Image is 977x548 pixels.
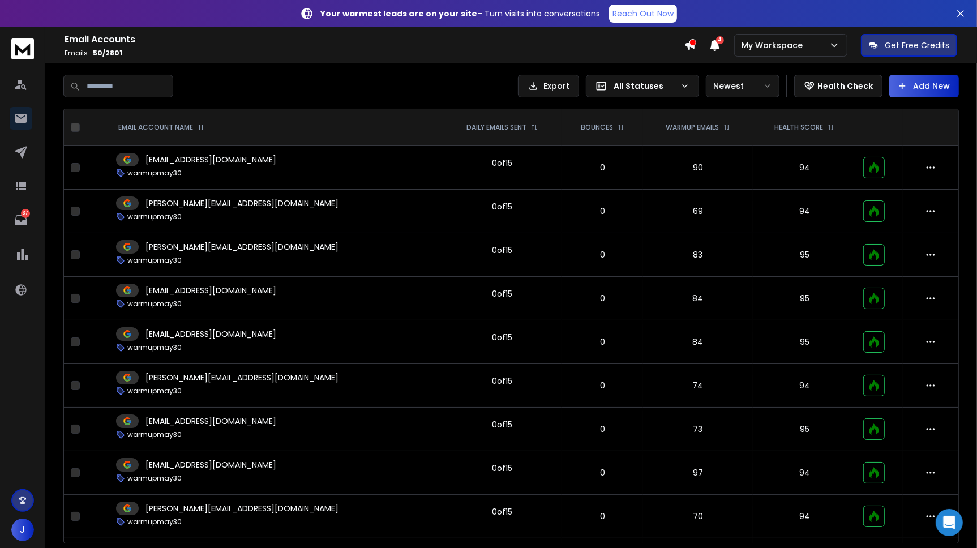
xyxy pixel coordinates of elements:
p: Reach Out Now [612,8,674,19]
p: Health Check [817,80,873,92]
strong: Your warmest leads are on your site [320,8,477,19]
td: 97 [643,451,752,495]
p: warmupmay30 [127,212,182,221]
p: warmupmay30 [127,299,182,309]
div: EMAIL ACCOUNT NAME [118,123,204,132]
td: 69 [643,190,752,233]
p: WARMUP EMAILS [666,123,719,132]
td: 83 [643,233,752,277]
td: 84 [643,277,752,320]
span: 50 / 2801 [93,48,122,58]
p: – Turn visits into conversations [320,8,600,19]
td: 84 [643,320,752,364]
td: 70 [643,495,752,538]
div: 0 of 15 [492,157,512,169]
button: Health Check [794,75,882,97]
p: warmupmay30 [127,169,182,178]
td: 73 [643,408,752,451]
p: warmupmay30 [127,430,182,439]
button: Get Free Credits [861,34,957,57]
p: 0 [568,423,636,435]
p: warmupmay30 [127,517,182,526]
button: Newest [706,75,779,97]
p: warmupmay30 [127,474,182,483]
td: 74 [643,364,752,408]
p: 0 [568,249,636,260]
p: [EMAIL_ADDRESS][DOMAIN_NAME] [145,285,276,296]
td: 90 [643,146,752,190]
div: 0 of 15 [492,245,512,256]
img: logo [11,38,34,59]
td: 94 [753,451,856,495]
p: 0 [568,205,636,217]
p: Get Free Credits [885,40,949,51]
div: 0 of 15 [492,288,512,299]
p: All Statuses [614,80,676,92]
p: Emails : [65,49,684,58]
p: [PERSON_NAME][EMAIL_ADDRESS][DOMAIN_NAME] [145,372,338,383]
div: 0 of 15 [492,201,512,212]
td: 94 [753,495,856,538]
a: 37 [10,209,32,232]
button: J [11,519,34,541]
p: 0 [568,511,636,522]
p: 0 [568,336,636,348]
p: [EMAIL_ADDRESS][DOMAIN_NAME] [145,154,276,165]
div: 0 of 15 [492,375,512,387]
p: 0 [568,380,636,391]
div: 0 of 15 [492,506,512,517]
p: [EMAIL_ADDRESS][DOMAIN_NAME] [145,416,276,427]
td: 95 [753,320,856,364]
p: [PERSON_NAME][EMAIL_ADDRESS][DOMAIN_NAME] [145,503,338,514]
a: Reach Out Now [609,5,677,23]
p: 0 [568,162,636,173]
p: DAILY EMAILS SENT [466,123,526,132]
td: 94 [753,190,856,233]
p: warmupmay30 [127,387,182,396]
p: HEALTH SCORE [774,123,823,132]
p: warmupmay30 [127,343,182,352]
span: 4 [716,36,724,44]
button: Export [518,75,579,97]
td: 95 [753,233,856,277]
td: 95 [753,277,856,320]
p: 0 [568,293,636,304]
p: 0 [568,467,636,478]
h1: Email Accounts [65,33,684,46]
p: [PERSON_NAME][EMAIL_ADDRESS][DOMAIN_NAME] [145,198,338,209]
td: 94 [753,364,856,408]
div: 0 of 15 [492,419,512,430]
p: [EMAIL_ADDRESS][DOMAIN_NAME] [145,328,276,340]
div: Open Intercom Messenger [936,509,963,536]
div: 0 of 15 [492,332,512,343]
p: [PERSON_NAME][EMAIL_ADDRESS][DOMAIN_NAME] [145,241,338,252]
p: My Workspace [742,40,807,51]
button: Add New [889,75,959,97]
td: 95 [753,408,856,451]
p: [EMAIL_ADDRESS][DOMAIN_NAME] [145,459,276,470]
div: 0 of 15 [492,463,512,474]
td: 94 [753,146,856,190]
p: 37 [21,209,30,218]
p: BOUNCES [581,123,613,132]
p: warmupmay30 [127,256,182,265]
